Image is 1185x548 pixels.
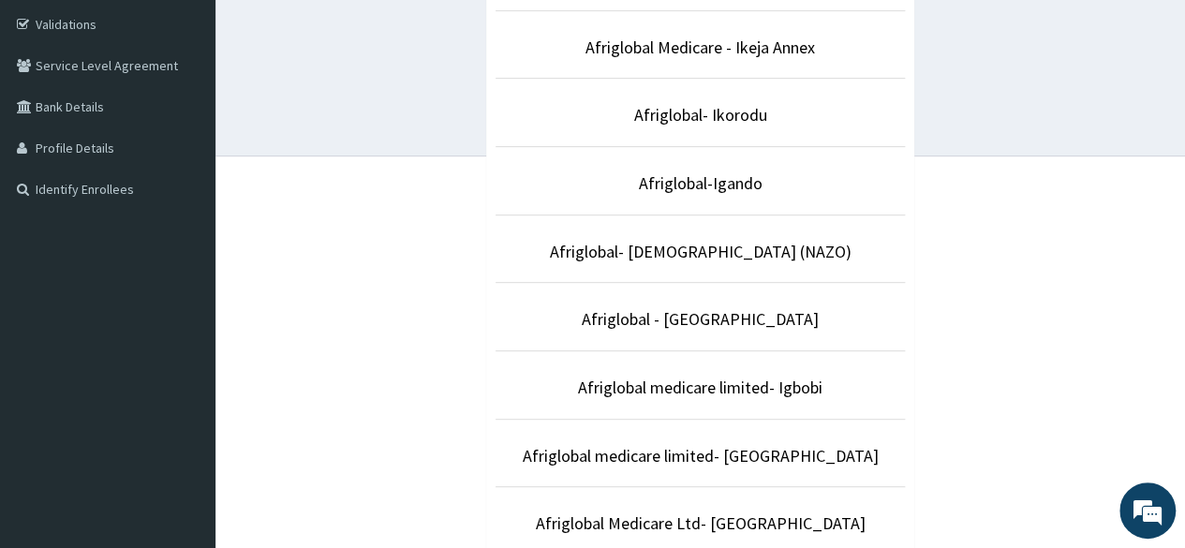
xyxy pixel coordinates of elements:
a: Afriglobal - [GEOGRAPHIC_DATA] [582,308,819,330]
a: Afriglobal medicare limited- Igbobi [578,377,822,398]
div: Chat with us now [97,105,315,129]
a: Afriglobal- [DEMOGRAPHIC_DATA] (NAZO) [550,241,852,262]
a: Afriglobal Medicare - Ikeja Annex [585,37,815,58]
span: We're online! [109,158,259,348]
a: Afriglobal medicare limited- [GEOGRAPHIC_DATA] [523,445,879,467]
a: Afriglobal-Igando [639,172,763,194]
textarea: Type your message and hit 'Enter' [9,356,357,422]
a: Afriglobal Medicare Ltd- [GEOGRAPHIC_DATA] [536,512,866,534]
img: d_794563401_company_1708531726252_794563401 [35,94,76,141]
a: Afriglobal- Ikorodu [634,104,767,126]
div: Minimize live chat window [307,9,352,54]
